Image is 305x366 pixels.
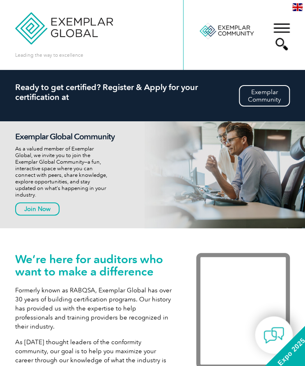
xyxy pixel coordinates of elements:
p: As a valued member of Exemplar Global, we invite you to join the Exemplar Global Community—a fun,... [15,146,124,198]
a: ExemplarCommunity [239,85,290,107]
h1: We’re here for auditors who want to make a difference [15,253,172,278]
img: en [292,3,303,11]
h2: Exemplar Global Community [15,132,124,141]
p: Formerly known as RABQSA, Exemplar Global has over 30 years of building certification programs. O... [15,286,172,331]
p: Leading the way to excellence [15,51,83,60]
h2: Ready to get certified? Register & Apply for your certification at [15,82,290,102]
img: contact-chat.png [264,325,284,345]
a: Join Now [15,202,60,215]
